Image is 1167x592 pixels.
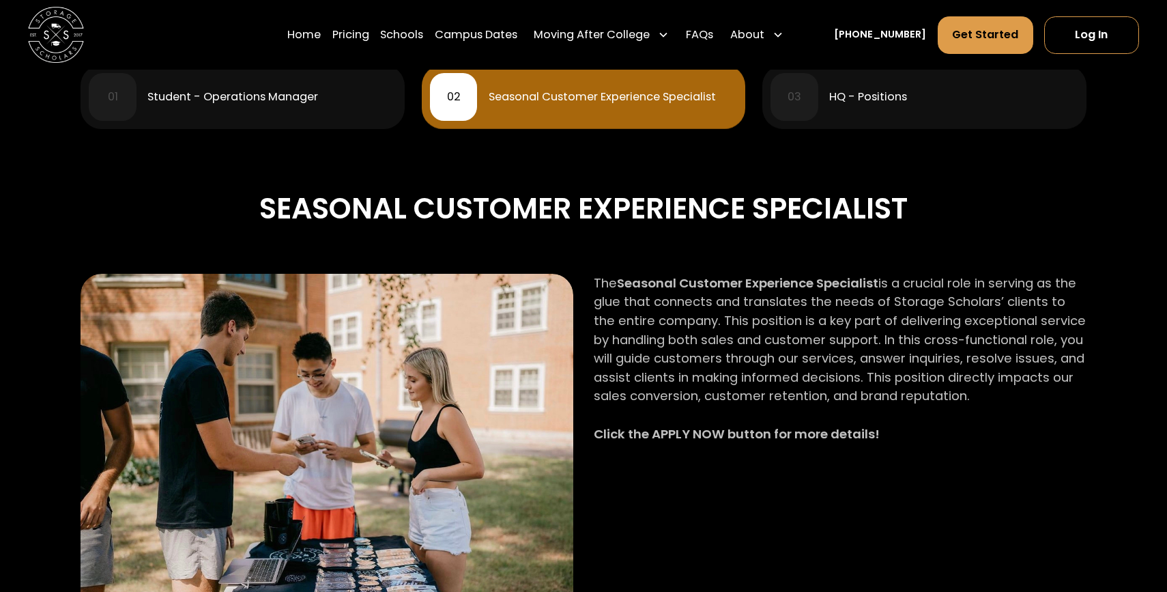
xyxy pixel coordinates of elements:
p: The is a crucial role in serving as the glue that connects and translates the needs of Storage Sc... [594,274,1086,462]
div: SEASONAL CUSTOMER EXPERIENCE SPECIALIST [81,185,1086,231]
a: Pricing [332,16,369,55]
div: About [730,27,764,44]
div: 01 [108,91,118,102]
img: Storage Scholars main logo [28,7,84,63]
a: Home [287,16,321,55]
a: Log In [1044,16,1139,54]
div: Seasonal Customer Experience Specialist [489,91,716,102]
a: home [28,7,84,63]
div: Moving After College [528,16,675,55]
div: Moving After College [534,27,650,44]
div: HQ - Positions [829,91,907,102]
a: Campus Dates [435,16,517,55]
strong: Seasonal Customer Experience Specialist [617,274,878,292]
a: Get Started [938,16,1033,54]
div: 03 [788,91,801,102]
div: Student - Operations Manager [147,91,318,102]
div: About [725,16,790,55]
a: FAQs [686,16,713,55]
div: 02 [447,91,461,102]
strong: Click the APPLY NOW button for more details! [594,425,880,442]
a: Schools [380,16,423,55]
a: [PHONE_NUMBER] [834,27,926,42]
